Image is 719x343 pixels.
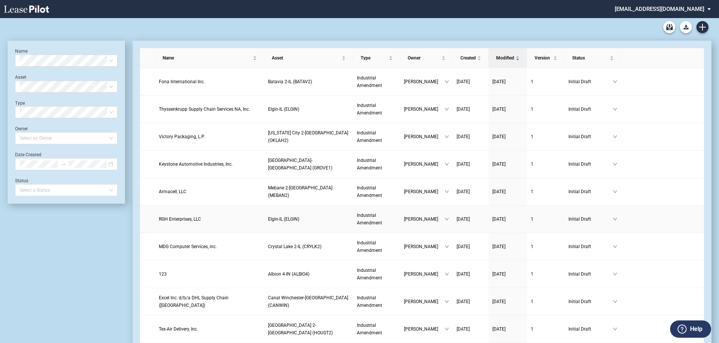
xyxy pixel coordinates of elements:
[492,215,523,223] a: [DATE]
[531,189,533,194] span: 1
[268,79,312,84] span: Batavia 2-IL (BATAV2)
[404,325,445,333] span: [PERSON_NAME]
[268,270,349,278] a: Albion 4-IN (ALBIO4)
[445,134,449,139] span: down
[492,107,506,112] span: [DATE]
[457,299,470,304] span: [DATE]
[613,79,617,84] span: down
[457,189,470,194] span: [DATE]
[404,188,445,195] span: [PERSON_NAME]
[531,105,561,113] a: 1
[568,215,613,223] span: Initial Draft
[357,240,382,253] span: Industrial Amendment
[159,162,233,167] span: Keystone Automotive Industries, Inc.
[159,271,167,277] span: 123
[489,48,527,68] th: Modified
[61,162,66,167] span: swap-right
[492,298,523,305] a: [DATE]
[159,107,250,112] span: Thyssenkrupp Supply Chain Services NA, Inc.
[357,294,396,309] a: Industrial Amendment
[445,244,449,249] span: down
[457,107,470,112] span: [DATE]
[613,217,617,221] span: down
[357,74,396,89] a: Industrial Amendment
[445,327,449,331] span: down
[159,189,186,194] span: Armacell, LLC
[565,48,621,68] th: Status
[457,105,485,113] a: [DATE]
[404,243,445,250] span: [PERSON_NAME]
[492,78,523,85] a: [DATE]
[613,272,617,276] span: down
[159,294,261,309] a: Excel Inc. d/b/a DHL Supply Chain ([GEOGRAPHIC_DATA])
[531,298,561,305] a: 1
[445,217,449,221] span: down
[445,272,449,276] span: down
[357,75,382,88] span: Industrial Amendment
[357,102,396,117] a: Industrial Amendment
[268,129,349,144] a: [US_STATE] City 2-[GEOGRAPHIC_DATA] (OKLAH2)
[531,244,533,249] span: 1
[531,270,561,278] a: 1
[457,298,485,305] a: [DATE]
[457,162,470,167] span: [DATE]
[568,105,613,113] span: Initial Draft
[357,212,396,227] a: Industrial Amendment
[531,243,561,250] a: 1
[445,189,449,194] span: down
[457,243,485,250] a: [DATE]
[268,185,332,198] span: Mebane 2-NC (MEBAN2)
[531,216,533,222] span: 1
[613,189,617,194] span: down
[690,324,702,334] label: Help
[531,299,533,304] span: 1
[527,48,565,68] th: Version
[159,78,261,85] a: Fona International Inc.
[492,216,506,222] span: [DATE]
[531,107,533,112] span: 1
[163,54,252,62] span: Name
[457,78,485,85] a: [DATE]
[15,152,41,157] label: Date Created
[457,215,485,223] a: [DATE]
[268,107,299,112] span: Elgin-IL (ELGIN)
[531,133,561,140] a: 1
[159,295,228,308] span: Excel Inc. d/b/a DHL Supply Chain (USA)
[531,325,561,333] a: 1
[613,107,617,111] span: down
[268,271,309,277] span: Albion 4-IN (ALBIO4)
[535,54,552,62] span: Version
[404,78,445,85] span: [PERSON_NAME]
[613,162,617,166] span: down
[159,243,261,250] a: MDG Computer Services, inc.
[492,270,523,278] a: [DATE]
[353,48,400,68] th: Type
[445,107,449,111] span: down
[159,325,261,333] a: Tex-Air Delivery, Inc.
[663,21,675,33] a: Archive
[15,49,27,54] label: Name
[357,157,396,172] a: Industrial Amendment
[357,239,396,254] a: Industrial Amendment
[404,133,445,140] span: [PERSON_NAME]
[568,78,613,85] span: Initial Draft
[357,213,382,226] span: Industrial Amendment
[531,134,533,139] span: 1
[357,129,396,144] a: Industrial Amendment
[531,160,561,168] a: 1
[155,48,265,68] th: Name
[268,294,349,309] a: Canal Winchester-[GEOGRAPHIC_DATA] (CANWIN)
[268,105,349,113] a: Elgin-IL (ELGIN)
[159,216,201,222] span: RGH Enterprises, LLC
[357,268,382,280] span: Industrial Amendment
[457,271,470,277] span: [DATE]
[357,158,382,171] span: Industrial Amendment
[268,158,332,171] span: Groveport-OH (GROVE1)
[445,79,449,84] span: down
[408,54,440,62] span: Owner
[568,325,613,333] span: Initial Draft
[404,105,445,113] span: [PERSON_NAME]
[492,133,523,140] a: [DATE]
[531,78,561,85] a: 1
[268,322,349,337] a: [GEOGRAPHIC_DATA] 2-[GEOGRAPHIC_DATA] (HOUST2)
